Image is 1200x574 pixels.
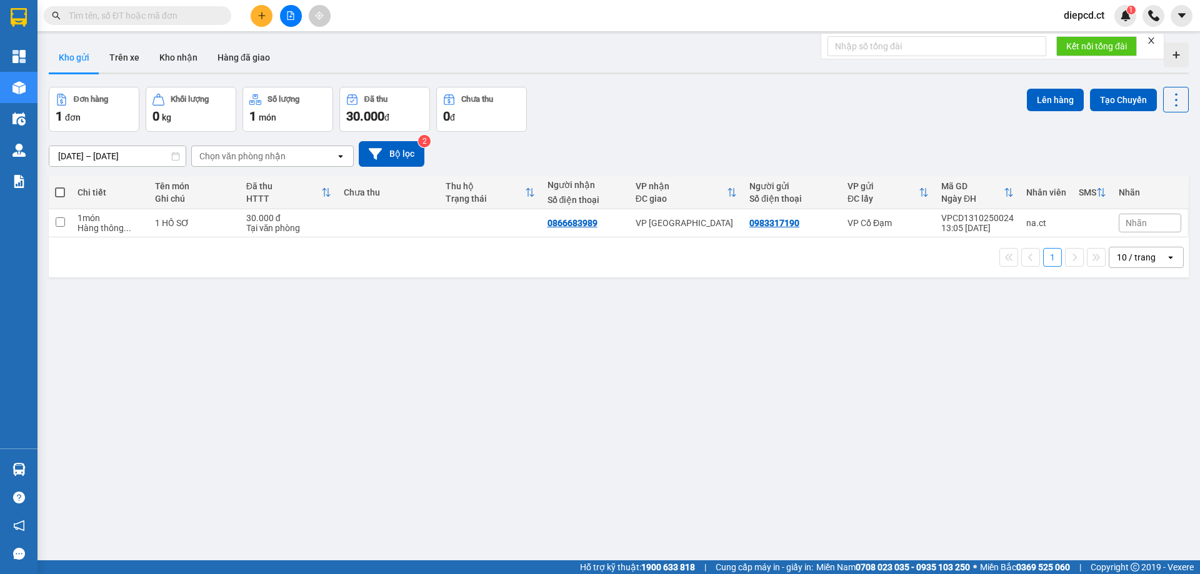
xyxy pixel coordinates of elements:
th: Toggle SortBy [1072,176,1112,209]
span: ⚪️ [973,565,977,570]
div: Mã GD [941,181,1004,191]
strong: 0369 525 060 [1016,562,1070,572]
div: ĐC lấy [847,194,919,204]
div: Tên món [155,181,233,191]
span: close [1147,36,1156,45]
img: icon-new-feature [1120,10,1131,21]
div: VP gửi [847,181,919,191]
div: Chưa thu [344,187,433,197]
button: Tạo Chuyến [1090,89,1157,111]
button: Chưa thu0đ [436,87,527,132]
span: Cung cấp máy in - giấy in: [716,560,813,574]
div: Nhãn [1119,187,1181,197]
img: phone-icon [1148,10,1159,21]
div: Đã thu [246,181,322,191]
strong: 0708 023 035 - 0935 103 250 [856,562,970,572]
div: SMS [1079,187,1096,197]
div: Tạo kho hàng mới [1164,42,1189,67]
span: | [704,560,706,574]
div: 13:05 [DATE] [941,223,1014,233]
div: Thu hộ [446,181,525,191]
th: Toggle SortBy [240,176,338,209]
span: Kết nối tổng đài [1066,39,1127,53]
div: Người nhận [547,180,623,190]
span: diepcd.ct [1054,7,1114,23]
span: 0 [152,109,159,124]
button: plus [251,5,272,27]
span: đ [384,112,389,122]
button: Lên hàng [1027,89,1084,111]
button: file-add [280,5,302,27]
button: Kho gửi [49,42,99,72]
img: dashboard-icon [12,50,26,63]
span: 30.000 [346,109,384,124]
button: Hàng đã giao [207,42,280,72]
img: warehouse-icon [12,144,26,157]
span: Hỗ trợ kỹ thuật: [580,560,695,574]
span: | [1079,560,1081,574]
img: warehouse-icon [12,81,26,94]
span: kg [162,112,171,122]
span: đ [450,112,455,122]
div: HTTT [246,194,322,204]
span: aim [315,11,324,20]
button: caret-down [1171,5,1192,27]
input: Tìm tên, số ĐT hoặc mã đơn [69,9,216,22]
span: ... [124,223,131,233]
span: search [52,11,61,20]
div: Chưa thu [461,95,493,104]
button: 1 [1043,248,1062,267]
div: na.ct [1026,218,1066,228]
sup: 2 [418,135,431,147]
span: Miền Bắc [980,560,1070,574]
div: Số lượng [267,95,299,104]
span: copyright [1131,563,1139,572]
button: aim [309,5,331,27]
svg: open [336,151,346,161]
span: Nhãn [1126,218,1147,228]
div: Nhân viên [1026,187,1066,197]
img: logo-vxr [11,8,27,27]
th: Toggle SortBy [439,176,541,209]
button: Kết nối tổng đài [1056,36,1137,56]
span: món [259,112,276,122]
div: Hàng thông thường [77,223,142,233]
input: Select a date range. [49,146,186,166]
span: 0 [443,109,450,124]
span: plus [257,11,266,20]
div: VP Cổ Đạm [847,218,929,228]
div: 10 / trang [1117,251,1156,264]
div: 0866683989 [547,218,597,228]
div: VPCD1310250024 [941,213,1014,223]
div: Khối lượng [171,95,209,104]
div: Số điện thoại [749,194,835,204]
span: đơn [65,112,81,122]
div: Số điện thoại [547,195,623,205]
div: 1 HỒ SƠ [155,218,233,228]
img: warehouse-icon [12,463,26,476]
div: VP nhận [636,181,727,191]
span: 1 [56,109,62,124]
span: message [13,548,25,560]
img: warehouse-icon [12,112,26,126]
button: Đơn hàng1đơn [49,87,139,132]
div: Trạng thái [446,194,525,204]
svg: open [1166,252,1176,262]
span: notification [13,520,25,532]
div: 0983317190 [749,218,799,228]
button: Bộ lọc [359,141,424,167]
div: Đã thu [364,95,387,104]
input: Nhập số tổng đài [827,36,1046,56]
button: Khối lượng0kg [146,87,236,132]
span: file-add [286,11,295,20]
div: Ghi chú [155,194,233,204]
button: Số lượng1món [242,87,333,132]
sup: 1 [1127,6,1136,14]
strong: 1900 633 818 [641,562,695,572]
button: Kho nhận [149,42,207,72]
div: 30.000 đ [246,213,332,223]
th: Toggle SortBy [935,176,1020,209]
div: Ngày ĐH [941,194,1004,204]
div: Chọn văn phòng nhận [199,150,286,162]
span: Miền Nam [816,560,970,574]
